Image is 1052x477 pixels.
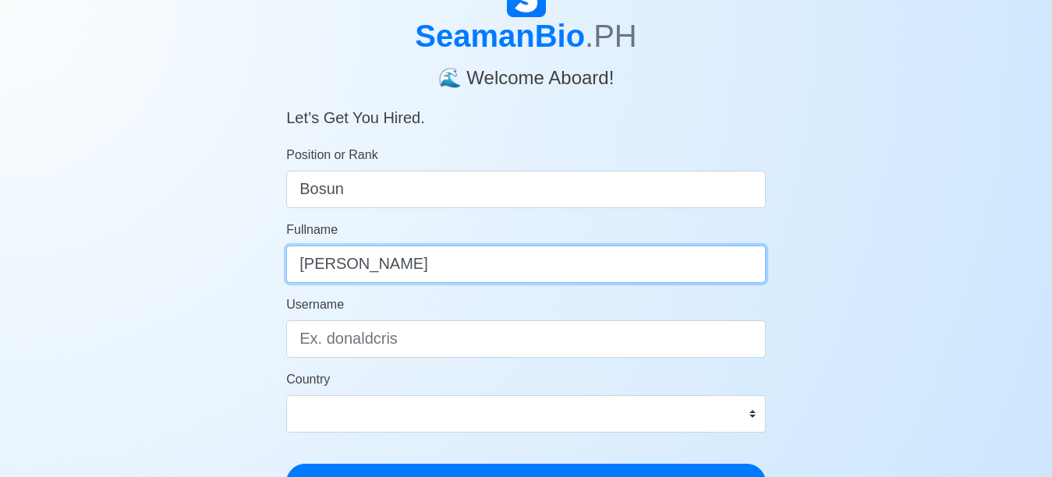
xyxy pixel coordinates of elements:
h5: Let’s Get You Hired. [286,90,766,127]
h1: SeamanBio [286,17,766,55]
span: Username [286,298,344,311]
h4: 🌊 Welcome Aboard! [286,55,766,90]
span: Position or Rank [286,148,377,161]
span: .PH [585,19,637,53]
input: Ex. donaldcris [286,320,766,358]
input: ex. 2nd Officer w/Master License [286,171,766,208]
span: Fullname [286,223,338,236]
input: Your Fullname [286,246,766,283]
label: Country [286,370,330,389]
